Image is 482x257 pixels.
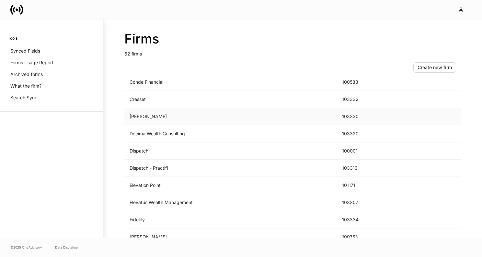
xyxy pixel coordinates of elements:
[10,83,41,89] p: What the firm?
[124,125,337,142] td: Decima Wealth Consulting
[124,108,337,125] td: [PERSON_NAME]
[124,228,337,246] td: [PERSON_NAME]
[124,91,337,108] td: Cresset
[337,125,386,142] td: 103320
[124,74,337,91] td: Conde Financial
[55,245,79,250] a: Data Disclaimer
[10,48,40,54] p: Synced Fields
[8,35,17,41] h6: Tools
[337,160,386,177] td: 103313
[10,59,53,66] p: Forms Usage Report
[337,142,386,160] td: 100001
[337,74,386,91] td: 100583
[8,57,96,68] a: Forms Usage Report
[10,94,37,101] p: Search Sync
[337,228,386,246] td: 100753
[124,211,337,228] td: Fidelity
[10,71,43,78] p: Archived forms
[124,142,337,160] td: Dispatch
[8,80,96,92] a: What the firm?
[124,194,337,211] td: Elevatus Wealth Management
[337,211,386,228] td: 103334
[8,68,96,80] a: Archived forms
[337,108,386,125] td: 103330
[337,177,386,194] td: 101171
[124,31,461,47] h2: Firms
[418,64,452,71] div: Create new firm
[124,177,337,194] td: Elevation Point
[413,62,456,73] button: Create new firm
[10,245,42,250] span: © 2025 OneAdvisory
[337,194,386,211] td: 103307
[124,160,337,177] td: Dispatch - Practifi
[124,47,461,57] p: 62 firms
[8,45,96,57] a: Synced Fields
[337,91,386,108] td: 103332
[8,92,96,104] a: Search Sync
